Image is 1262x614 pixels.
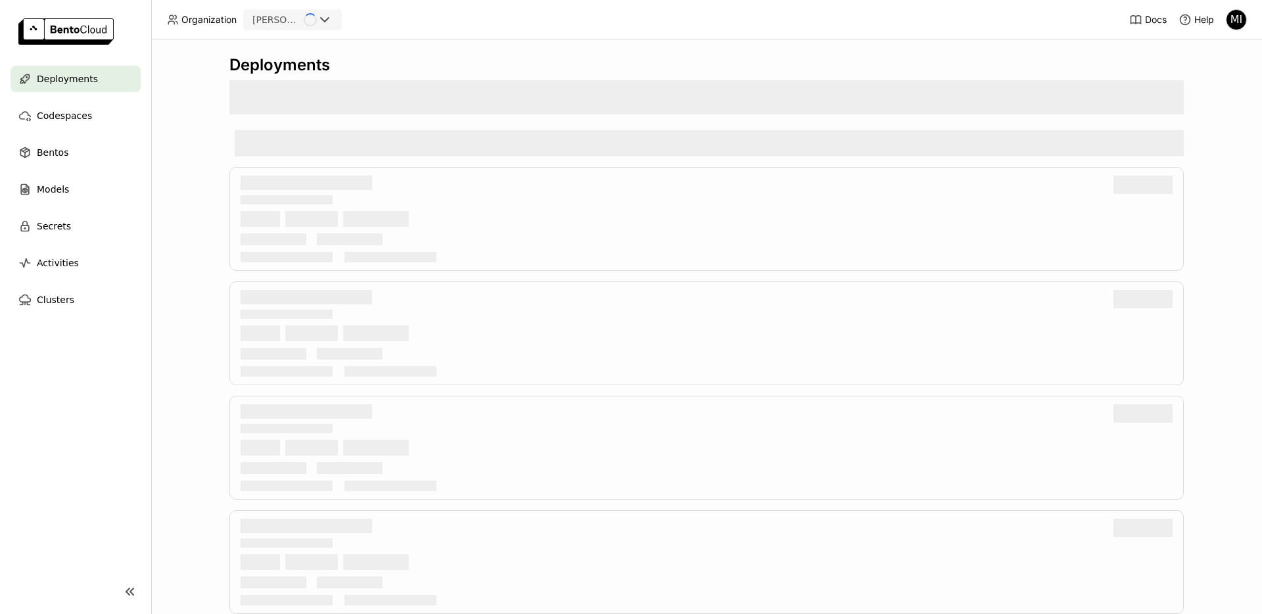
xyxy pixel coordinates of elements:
[1227,10,1246,30] div: MI
[37,108,92,124] span: Codespaces
[37,255,79,271] span: Activities
[1179,13,1214,26] div: Help
[37,181,69,197] span: Models
[18,18,114,45] img: logo
[11,287,141,313] a: Clusters
[37,218,71,234] span: Secrets
[37,292,74,308] span: Clusters
[1129,13,1167,26] a: Docs
[11,250,141,276] a: Activities
[11,213,141,239] a: Secrets
[37,71,98,87] span: Deployments
[1145,14,1167,26] span: Docs
[229,55,1184,75] div: Deployments
[302,14,304,27] input: Selected manu-infante.
[1226,9,1247,30] div: Manuel Infante
[252,13,301,26] div: [PERSON_NAME]
[37,145,68,160] span: Bentos
[11,176,141,202] a: Models
[11,139,141,166] a: Bentos
[181,14,237,26] span: Organization
[1194,14,1214,26] span: Help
